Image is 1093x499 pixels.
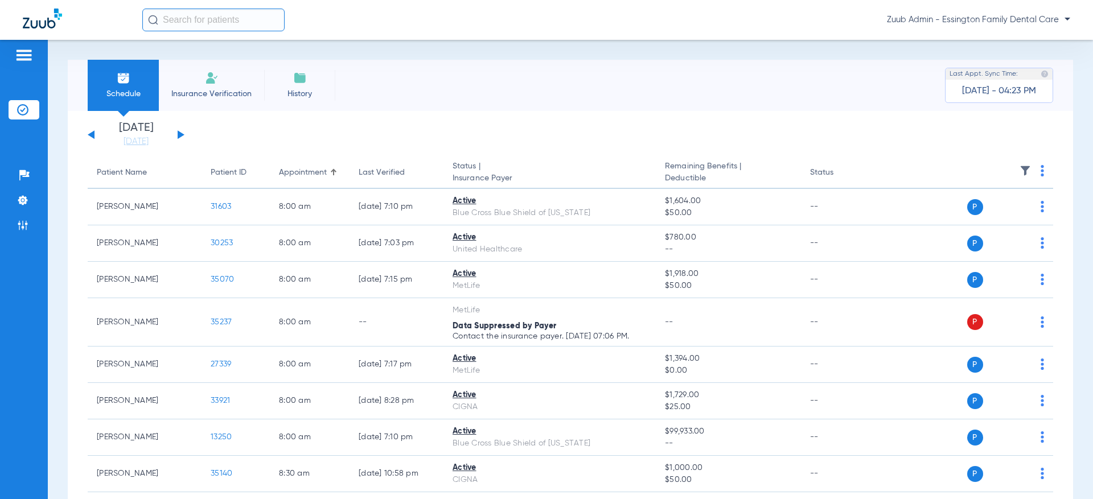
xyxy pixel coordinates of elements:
div: MetLife [453,280,647,292]
img: Schedule [117,71,130,85]
img: group-dot-blue.svg [1041,468,1044,479]
td: [DATE] 10:58 PM [350,456,443,492]
img: History [293,71,307,85]
td: 8:00 AM [270,383,350,419]
td: [PERSON_NAME] [88,262,202,298]
td: [DATE] 8:28 PM [350,383,443,419]
span: $780.00 [665,232,791,244]
span: Zuub Admin - Essington Family Dental Care [887,14,1070,26]
span: P [967,357,983,373]
th: Status | [443,157,656,189]
span: $50.00 [665,207,791,219]
div: Appointment [279,167,327,179]
td: [DATE] 7:10 PM [350,189,443,225]
td: 8:00 AM [270,347,350,383]
div: Active [453,195,647,207]
span: History [273,88,327,100]
td: -- [801,298,878,347]
img: group-dot-blue.svg [1041,165,1044,176]
span: $1,000.00 [665,462,791,474]
span: -- [665,244,791,255]
div: Active [453,232,647,244]
span: $0.00 [665,365,791,377]
img: Zuub Logo [23,9,62,28]
td: [DATE] 7:03 PM [350,225,443,262]
img: group-dot-blue.svg [1041,316,1044,328]
span: Insurance Verification [167,88,256,100]
div: CIGNA [453,401,647,413]
p: Contact the insurance payer. [DATE] 07:06 PM. [453,332,647,340]
td: 8:00 AM [270,262,350,298]
img: filter.svg [1020,165,1031,176]
img: group-dot-blue.svg [1041,431,1044,443]
img: last sync help info [1041,70,1049,78]
span: P [967,272,983,288]
span: $1,394.00 [665,353,791,365]
span: 31603 [211,203,231,211]
td: 8:30 AM [270,456,350,492]
div: Blue Cross Blue Shield of [US_STATE] [453,438,647,449]
span: P [967,466,983,482]
td: -- [350,298,443,347]
div: MetLife [453,365,647,377]
span: -- [665,438,791,449]
span: P [967,199,983,215]
td: 8:00 AM [270,419,350,456]
td: -- [801,347,878,383]
td: [PERSON_NAME] [88,383,202,419]
img: group-dot-blue.svg [1041,358,1044,370]
td: -- [801,383,878,419]
span: Deductible [665,172,791,184]
img: group-dot-blue.svg [1041,201,1044,212]
img: Manual Insurance Verification [205,71,219,85]
li: [DATE] [102,122,170,147]
td: [PERSON_NAME] [88,189,202,225]
input: Search for patients [142,9,285,31]
td: [DATE] 7:15 PM [350,262,443,298]
span: Schedule [96,88,150,100]
td: [PERSON_NAME] [88,347,202,383]
span: P [967,314,983,330]
img: hamburger-icon [15,48,33,62]
td: [DATE] 7:17 PM [350,347,443,383]
td: 8:00 AM [270,298,350,347]
td: [PERSON_NAME] [88,298,202,347]
span: 30253 [211,239,233,247]
th: Remaining Benefits | [656,157,800,189]
div: Patient Name [97,167,192,179]
div: Active [453,389,647,401]
th: Status [801,157,878,189]
img: group-dot-blue.svg [1041,395,1044,406]
div: CIGNA [453,474,647,486]
img: group-dot-blue.svg [1041,237,1044,249]
span: 33921 [211,397,230,405]
img: group-dot-blue.svg [1041,274,1044,285]
div: Active [453,353,647,365]
div: Active [453,268,647,280]
span: [DATE] - 04:23 PM [962,85,1036,97]
td: 8:00 AM [270,225,350,262]
div: Blue Cross Blue Shield of [US_STATE] [453,207,647,219]
div: Last Verified [359,167,405,179]
span: Insurance Payer [453,172,647,184]
span: -- [665,318,673,326]
span: P [967,430,983,446]
span: $1,729.00 [665,389,791,401]
div: MetLife [453,304,647,316]
span: 35140 [211,469,232,477]
td: [PERSON_NAME] [88,456,202,492]
td: [PERSON_NAME] [88,419,202,456]
td: -- [801,419,878,456]
div: Active [453,462,647,474]
td: -- [801,189,878,225]
td: -- [801,456,878,492]
span: Data Suppressed by Payer [453,322,556,330]
td: [PERSON_NAME] [88,225,202,262]
a: [DATE] [102,136,170,147]
span: P [967,393,983,409]
div: Patient ID [211,167,246,179]
span: P [967,236,983,251]
span: $1,918.00 [665,268,791,280]
div: United Healthcare [453,244,647,255]
img: Search Icon [148,15,158,25]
